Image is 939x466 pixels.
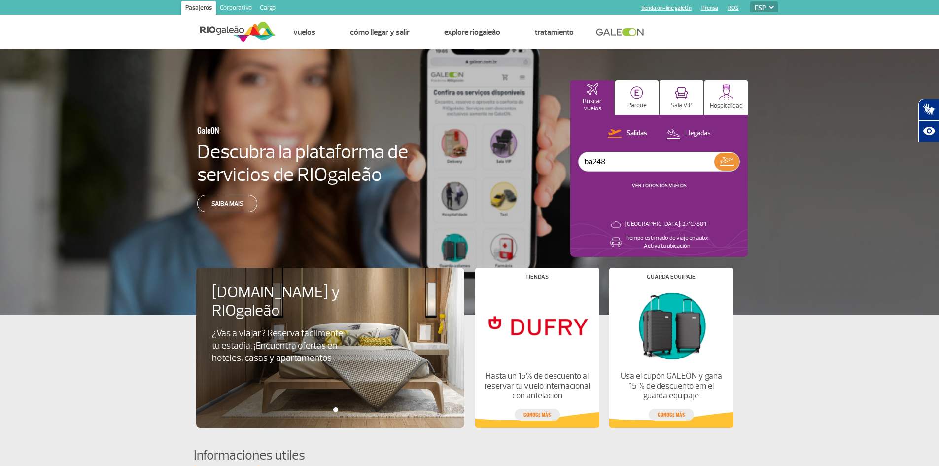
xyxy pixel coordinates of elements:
[647,274,696,280] h4: Guarda equipaje
[670,102,693,109] p: Sala VIP
[629,182,690,190] button: VER TODOS LOS VUELOS
[675,87,688,99] img: vipRoom.svg
[570,80,614,115] button: Buscar vuelos
[641,5,692,11] a: tienda on-line galeOn
[701,5,718,11] a: Prensa
[663,127,714,140] button: Llegadas
[256,1,279,17] a: Cargo
[615,80,659,115] button: Parque
[719,84,734,100] img: hospitality.svg
[626,234,708,250] p: Tiempo estimado de viaje en auto: Activa tu ubicación
[197,141,410,186] h4: Descubra la plataforma de servicios de RIOgaleão
[632,182,687,189] a: VER TODOS LOS VUELOS
[710,102,743,109] p: Hospitalidad
[704,80,748,115] button: Hospitalidad
[685,129,711,138] p: Llegadas
[444,27,500,37] a: Explore RIOgaleão
[525,274,549,280] h4: Tiendas
[575,98,609,112] p: Buscar vuelos
[587,83,598,95] img: airplaneHomeActive.svg
[605,127,650,140] button: Salidas
[212,284,369,320] h4: [DOMAIN_NAME] y RIOgaleão
[630,86,643,99] img: carParkingHome.svg
[181,1,216,17] a: Pasajeros
[293,27,315,37] a: Vuelos
[660,80,703,115] button: Sala VIP
[918,99,939,142] div: Plugin de acessibilidade da Hand Talk.
[617,287,725,363] img: Guarda equipaje
[627,102,647,109] p: Parque
[194,446,746,465] h4: Informaciones utiles
[515,409,560,421] a: conoce más
[625,220,708,228] p: [GEOGRAPHIC_DATA]: 27°C/80°F
[728,5,739,11] a: RQS
[350,27,410,37] a: Cómo llegar y salir
[617,371,725,401] p: Usa el cupón GALEON y gana 15 % de descuento em el guarda equipaje
[579,152,714,171] input: Vuelo, ciudad o compañía aérea
[483,371,591,401] p: Hasta un 15% de descuento al reservar tu vuelo internacional con antelación
[483,287,591,363] img: Tiendas
[918,120,939,142] button: Abrir recursos assistivos.
[197,120,362,141] h3: GaleON
[918,99,939,120] button: Abrir tradutor de língua de sinais.
[212,327,352,364] p: ¿Vas a viajar? Reserva fácilmente tu estadía. ¡Encuentra ofertas en hoteles, casas y apartamentos
[197,195,257,212] a: Saiba mais
[649,409,694,421] a: conoce más
[535,27,574,37] a: Tratamiento
[626,129,647,138] p: Salidas
[216,1,256,17] a: Corporativo
[212,284,449,364] a: [DOMAIN_NAME] y RIOgaleão¿Vas a viajar? Reserva fácilmente tu estadía. ¡Encuentra ofertas en hote...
